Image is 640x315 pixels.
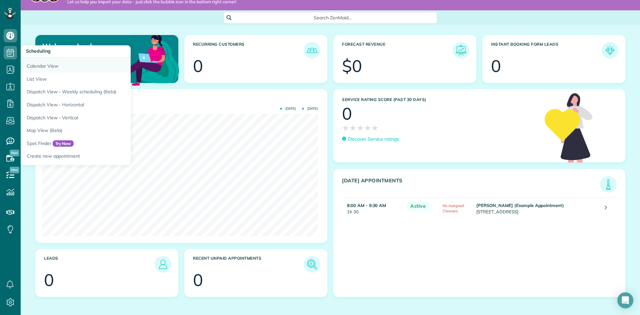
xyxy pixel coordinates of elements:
[193,256,304,273] h3: Recent unpaid appointments
[348,136,399,143] p: Discover Service ratings
[491,42,602,59] h3: Instant Booking Form Leads
[357,122,364,134] span: ★
[617,292,633,308] div: Open Intercom Messenger
[305,258,319,271] img: icon_unpaid_appointments-47b8ce3997adf2238b356f14209ab4cced10bd1f174958f3ca8f1d0dd7fffeee.png
[342,42,453,59] h3: Forecast Revenue
[116,27,181,92] img: dashboard_welcome-42a62b7d889689a78055ac9021e634bf52bae3f8056760290aed330b23ab8690.png
[443,203,464,213] span: No Assigned Cleaners
[280,107,296,110] span: [DATE]
[342,198,404,219] td: 1h 30
[475,198,600,219] td: [STREET_ADDRESS]
[21,111,187,124] a: Dispatch View - Vertical
[342,178,600,193] h3: [DATE] Appointments
[407,202,429,210] span: Active
[476,203,564,208] strong: [PERSON_NAME] (Example Appointment)
[21,124,187,137] a: Map View (Beta)
[26,48,51,54] span: Scheduling
[10,167,19,173] span: New
[42,42,133,60] p: Welcome back, [PERSON_NAME]!
[44,256,155,273] h3: Leads
[347,203,386,208] strong: 8:00 AM - 9:30 AM
[193,272,203,288] div: 0
[602,178,615,191] img: icon_todays_appointments-901f7ab196bb0bea1936b74009e4eb5ffbc2d2711fa7634e0d609ed5ef32b18b.png
[193,42,304,59] h3: Recurring Customers
[21,57,187,73] a: Calendar View
[349,122,357,134] span: ★
[44,98,320,104] h3: Actual Revenue this month
[491,58,501,74] div: 0
[342,105,352,122] div: 0
[21,150,187,165] a: Create new appointment
[305,44,319,57] img: icon_recurring_customers-cf858462ba22bcd05b5a5880d41d6543d210077de5bb9ebc9590e49fd87d84ed.png
[156,258,170,271] img: icon_leads-1bed01f49abd5b7fead27621c3d59655bb73ed531f8eeb49469d10e621d6b896.png
[21,85,187,98] a: Dispatch View - Weekly scheduling (Beta)
[21,73,187,86] a: List View
[364,122,371,134] span: ★
[342,58,362,74] div: $0
[302,107,318,110] span: [DATE]
[454,44,468,57] img: icon_forecast_revenue-8c13a41c7ed35a8dcfafea3cbb826a0462acb37728057bba2d056411b612bbbe.png
[342,136,399,143] a: Discover Service ratings
[10,150,19,156] span: New
[342,122,349,134] span: ★
[53,140,74,147] span: Try Now
[21,98,187,111] a: Dispatch View - Horizontal
[193,58,203,74] div: 0
[44,272,54,288] div: 0
[603,44,617,57] img: icon_form_leads-04211a6a04a5b2264e4ee56bc0799ec3eb69b7e499cbb523a139df1d13a81ae0.png
[342,97,538,102] h3: Service Rating score (past 30 days)
[21,137,187,150] a: Spot FinderTry Now
[371,122,379,134] span: ★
